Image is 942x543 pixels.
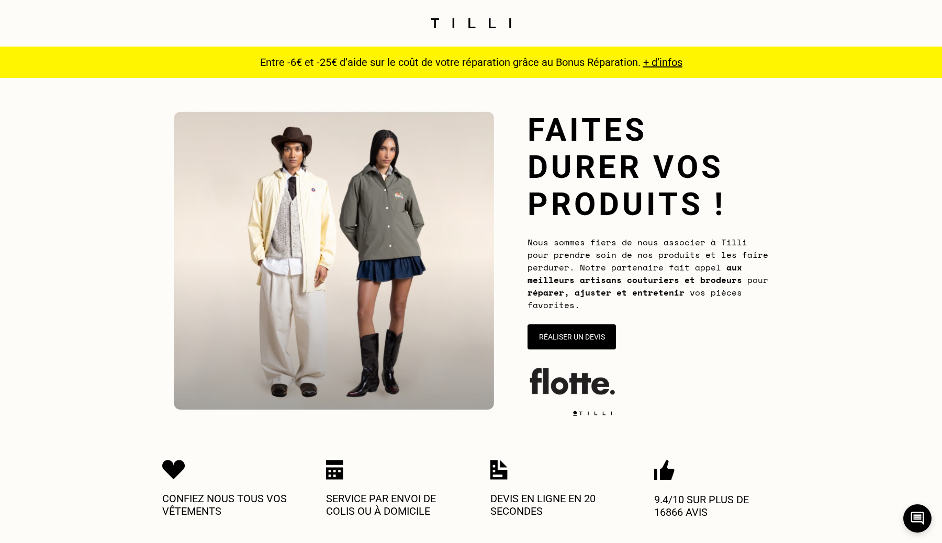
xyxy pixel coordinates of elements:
[654,460,675,481] img: Icon
[162,460,185,480] img: Icon
[528,363,616,404] img: flotte.logo.png
[528,286,685,299] b: réparer, ajuster et entretenir
[254,56,689,69] p: Entre -6€ et -25€ d’aide sur le coût de votre réparation grâce au Bonus Réparation.
[528,324,616,349] button: Réaliser un devis
[326,460,343,480] img: Icon
[490,460,508,480] img: Icon
[528,236,768,311] span: Nous sommes fiers de nous associer à Tilli pour prendre soin de nos produits et les faire perdure...
[326,492,452,517] p: Service par envoi de colis ou à domicile
[162,492,288,517] p: Confiez nous tous vos vêtements
[528,111,768,223] h1: Faites durer vos produits !
[654,493,780,518] p: 9.4/10 sur plus de 16866 avis
[528,261,742,286] b: aux meilleurs artisans couturiers et brodeurs
[569,411,616,416] img: logo Tilli
[490,492,616,517] p: Devis en ligne en 20 secondes
[427,18,515,28] img: Logo du service de couturière Tilli
[643,56,682,69] a: + d’infos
